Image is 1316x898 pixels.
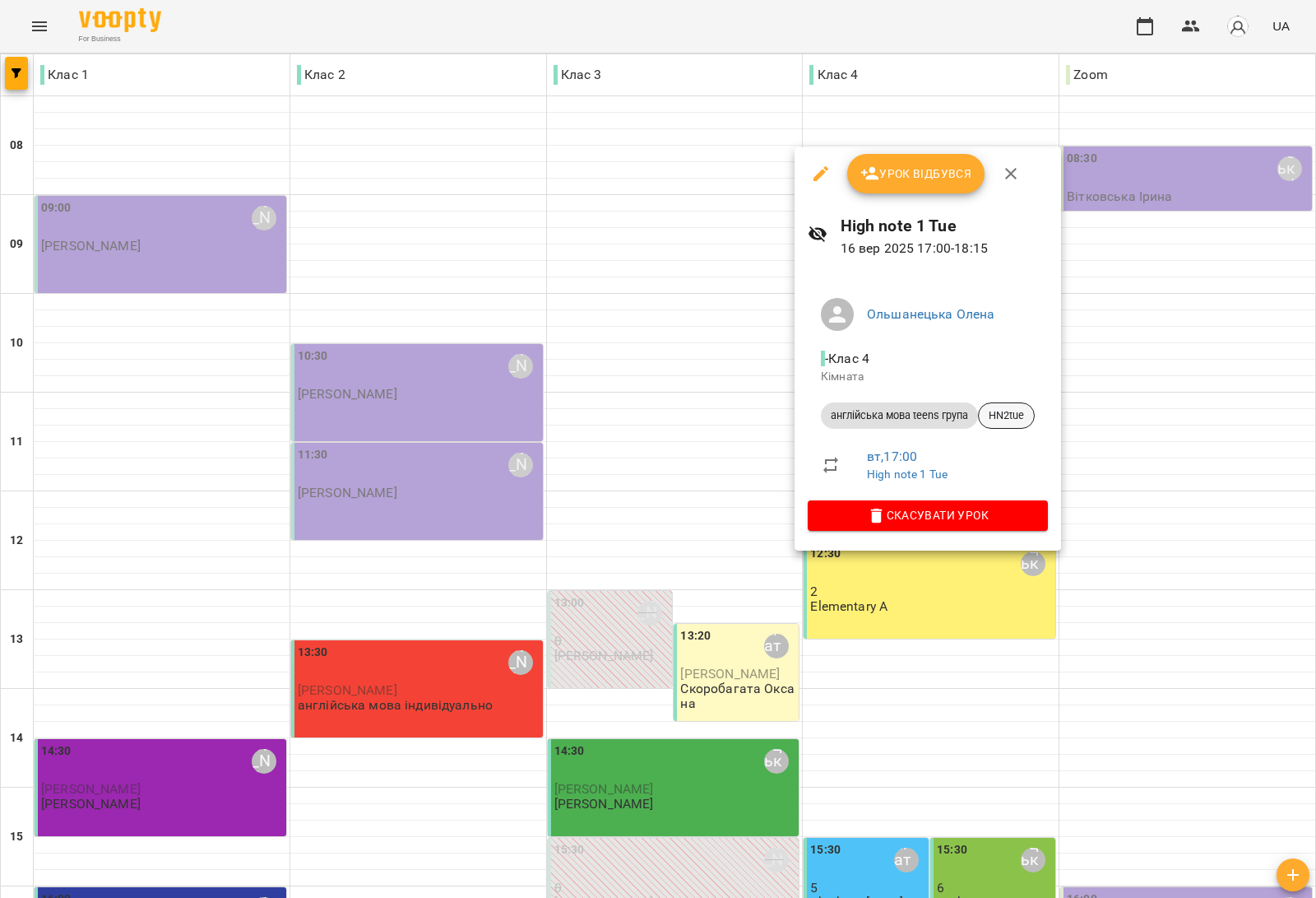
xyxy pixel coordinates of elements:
span: - Клас 4 [821,351,873,366]
p: 16 вер 2025 17:00 - 18:15 [841,239,1048,258]
button: Скасувати Урок [808,500,1048,530]
h6: High note 1 Tue [841,213,1048,239]
span: Скасувати Урок [821,505,1035,525]
span: англійська мова teens група [821,408,978,423]
p: Кімната [821,369,1035,385]
a: Ольшанецька Олена [867,306,995,322]
div: HN2tue [978,402,1035,429]
a: High note 1 Tue [867,468,948,481]
span: Урок відбувся [860,164,972,184]
button: Урок відбувся [847,154,985,193]
a: вт , 17:00 [867,449,917,464]
span: HN2tue [979,408,1034,423]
